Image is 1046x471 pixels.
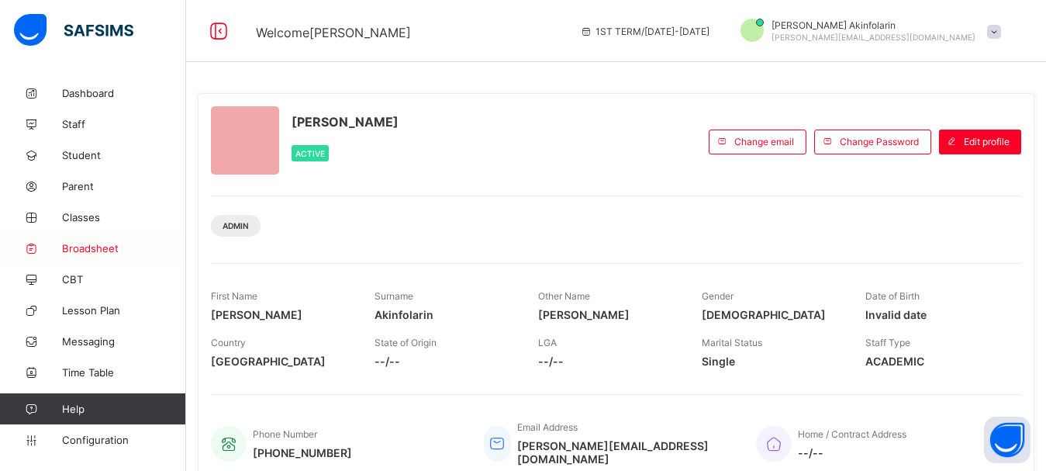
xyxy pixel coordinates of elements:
span: Edit profile [964,136,1010,147]
span: --/-- [538,355,678,368]
span: Invalid date [865,308,1006,321]
span: Akinfolarin [375,308,515,321]
span: Lesson Plan [62,304,186,317]
span: Time Table [62,366,186,379]
span: session/term information [580,26,709,37]
span: Staff Type [865,337,910,348]
button: Open asap [984,417,1030,463]
span: [PERSON_NAME][EMAIL_ADDRESS][DOMAIN_NAME] [517,439,734,466]
span: [GEOGRAPHIC_DATA] [211,355,351,368]
img: safsims [14,14,133,47]
span: Admin [223,221,249,230]
span: Dashboard [62,87,186,99]
span: [PHONE_NUMBER] [253,446,352,459]
span: [DEMOGRAPHIC_DATA] [702,308,842,321]
span: [PERSON_NAME] [211,308,351,321]
span: ACADEMIC [865,355,1006,368]
span: Phone Number [253,428,317,440]
span: [PERSON_NAME][EMAIL_ADDRESS][DOMAIN_NAME] [772,33,975,42]
span: Surname [375,290,413,302]
span: Gender [702,290,734,302]
span: Change Password [840,136,919,147]
span: Home / Contract Address [798,428,906,440]
span: Single [702,355,842,368]
span: Active [295,149,325,158]
span: Messaging [62,335,186,348]
span: State of Origin [375,337,437,348]
span: Change email [734,136,794,147]
span: Email Address [517,421,578,433]
span: CBT [62,273,186,286]
span: Classes [62,211,186,223]
span: Student [62,149,186,161]
span: Configuration [62,434,185,446]
span: Welcome [PERSON_NAME] [256,25,411,40]
span: Marital Status [702,337,762,348]
span: Other Name [538,290,590,302]
span: LGA [538,337,557,348]
span: Help [62,403,185,415]
span: Country [211,337,246,348]
span: Staff [62,118,186,130]
span: [PERSON_NAME] Akinfolarin [772,19,975,31]
span: --/-- [798,446,906,459]
span: [PERSON_NAME] [292,114,399,130]
span: Date of Birth [865,290,920,302]
span: First Name [211,290,257,302]
div: AbiodunAkinfolarin [725,19,1009,44]
span: Broadsheet [62,242,186,255]
span: [PERSON_NAME] [538,308,678,321]
span: --/-- [375,355,515,368]
span: Parent [62,180,186,192]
